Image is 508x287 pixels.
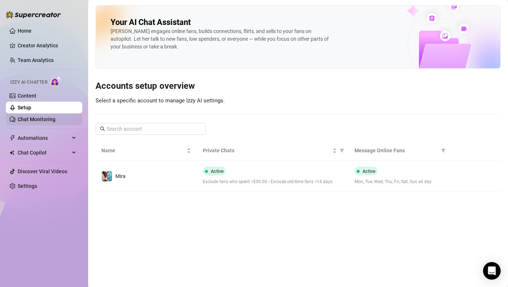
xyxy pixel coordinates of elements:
[18,183,37,189] a: Settings
[18,147,70,159] span: Chat Copilot
[10,150,14,155] img: Chat Copilot
[354,178,444,185] span: Mon, Tue, Wed, Thu, Fri, Sat, Sun all day
[354,146,438,155] span: Message Online Fans
[197,141,349,161] th: Private Chats
[10,135,15,141] span: thunderbolt
[111,17,191,28] h2: Your AI Chat Assistant
[101,146,185,155] span: Name
[203,146,331,155] span: Private Chats
[363,168,375,174] span: Active
[96,80,501,92] h3: Accounts setup overview
[338,145,346,156] span: filter
[96,141,197,161] th: Name
[107,125,195,133] input: Search account
[115,173,126,179] span: Mira
[18,105,31,110] a: Setup
[203,178,343,185] span: Exclude fans who spent >$30.00 • Exclude old-time fans >14 days
[340,148,344,153] span: filter
[18,93,36,99] a: Content
[18,57,54,63] a: Team Analytics
[96,97,225,104] span: Select a specific account to manage Izzy AI settings.
[6,11,61,18] img: logo-BBDzfeDw.svg
[18,168,67,174] a: Discover Viral Videos
[18,28,32,34] a: Home
[18,132,70,144] span: Automations
[10,79,47,86] span: Izzy AI Chatter
[18,116,55,122] a: Chat Monitoring
[111,28,331,51] div: [PERSON_NAME] engages online fans, builds connections, flirts, and sells to your fans on autopilo...
[483,262,501,280] div: Open Intercom Messenger
[50,76,62,87] img: AI Chatter
[211,168,224,174] span: Active
[102,171,112,181] img: Mira
[440,145,447,156] span: filter
[441,148,446,153] span: filter
[18,40,76,51] a: Creator Analytics
[100,126,105,131] span: search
